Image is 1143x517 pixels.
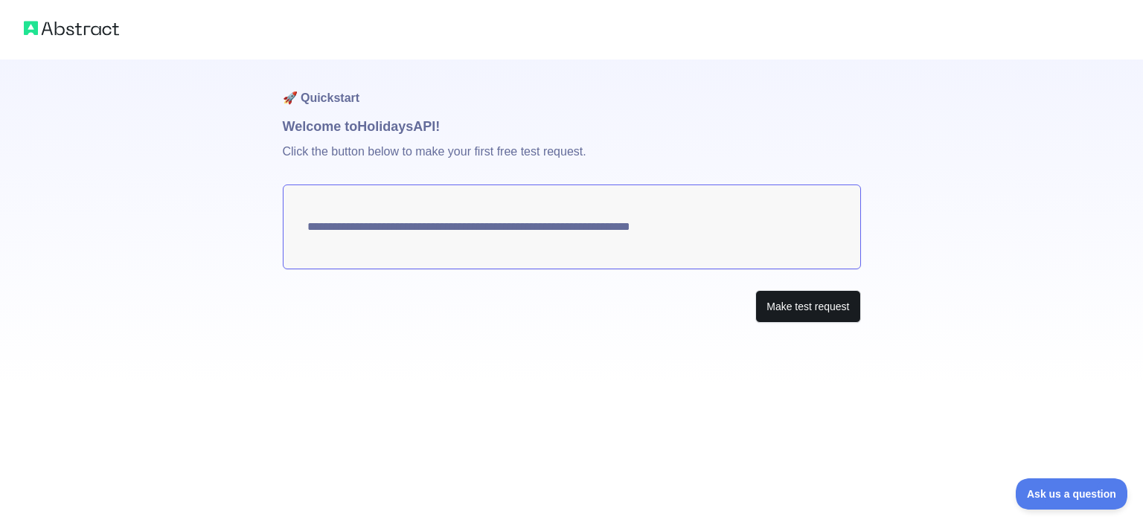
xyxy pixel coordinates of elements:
[755,290,860,324] button: Make test request
[1016,478,1128,510] iframe: Toggle Customer Support
[283,60,861,116] h1: 🚀 Quickstart
[283,116,861,137] h1: Welcome to Holidays API!
[24,18,119,39] img: Abstract logo
[283,137,861,184] p: Click the button below to make your first free test request.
